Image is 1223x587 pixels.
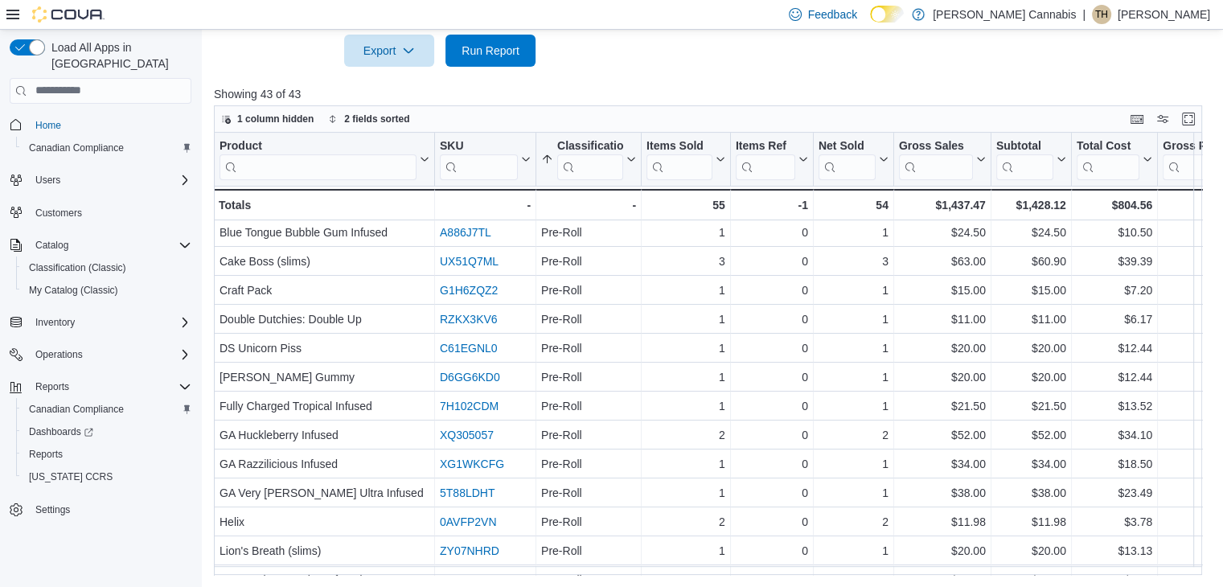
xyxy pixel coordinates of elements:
[440,458,504,470] a: XG1WKCFG
[1077,310,1152,329] div: $6.17
[819,454,889,474] div: 1
[440,138,531,179] button: SKU
[899,281,986,300] div: $15.00
[646,512,725,532] div: 2
[899,483,986,503] div: $38.00
[29,377,191,396] span: Reports
[29,170,191,190] span: Users
[23,400,130,419] a: Canadian Compliance
[541,425,636,445] div: Pre-Roll
[23,138,191,158] span: Canadian Compliance
[23,281,191,300] span: My Catalog (Classic)
[819,512,889,532] div: 2
[1077,138,1139,179] div: Total Cost
[29,403,124,416] span: Canadian Compliance
[29,425,93,438] span: Dashboards
[462,43,519,59] span: Run Report
[1127,109,1147,129] button: Keyboard shortcuts
[541,310,636,329] div: Pre-Roll
[29,284,118,297] span: My Catalog (Classic)
[819,138,876,179] div: Net Sold
[1077,541,1152,560] div: $13.13
[870,6,904,23] input: Dark Mode
[29,115,191,135] span: Home
[35,119,61,132] span: Home
[819,396,889,416] div: 1
[23,445,191,464] span: Reports
[3,311,198,334] button: Inventory
[996,483,1066,503] div: $38.00
[3,343,198,366] button: Operations
[23,467,191,486] span: Washington CCRS
[819,310,889,329] div: 1
[996,138,1053,154] div: Subtotal
[996,425,1066,445] div: $52.00
[996,310,1066,329] div: $11.00
[23,258,191,277] span: Classification (Classic)
[220,223,429,242] div: Blue Tongue Bubble Gum Infused
[1092,5,1111,24] div: Tanya Heimbecker
[736,310,808,329] div: 0
[541,396,636,416] div: Pre-Roll
[736,483,808,503] div: 0
[808,6,857,23] span: Feedback
[1082,5,1086,24] p: |
[736,425,808,445] div: 0
[819,195,889,215] div: 54
[1077,425,1152,445] div: $34.10
[220,512,429,532] div: Helix
[1077,138,1152,179] button: Total Cost
[3,201,198,224] button: Customers
[215,109,320,129] button: 1 column hidden
[23,422,191,441] span: Dashboards
[29,236,75,255] button: Catalog
[1077,223,1152,242] div: $10.50
[736,138,808,179] button: Items Ref
[736,195,808,215] div: -1
[899,425,986,445] div: $52.00
[35,174,60,187] span: Users
[819,425,889,445] div: 2
[3,376,198,398] button: Reports
[220,425,429,445] div: GA Huckleberry Infused
[996,138,1066,179] button: Subtotal
[23,258,133,277] a: Classification (Classic)
[996,281,1066,300] div: $15.00
[996,223,1066,242] div: $24.50
[35,207,82,220] span: Customers
[29,203,88,223] a: Customers
[1077,367,1152,387] div: $12.44
[736,138,795,154] div: Items Ref
[736,223,808,242] div: 0
[1077,252,1152,271] div: $39.39
[220,138,417,154] div: Product
[3,113,198,137] button: Home
[29,470,113,483] span: [US_STATE] CCRS
[819,541,889,560] div: 1
[541,339,636,358] div: Pre-Roll
[819,339,889,358] div: 1
[16,279,198,302] button: My Catalog (Classic)
[646,396,725,416] div: 1
[541,367,636,387] div: Pre-Roll
[899,367,986,387] div: $20.00
[996,367,1066,387] div: $20.00
[646,483,725,503] div: 1
[23,281,125,300] a: My Catalog (Classic)
[16,398,198,421] button: Canadian Compliance
[29,345,89,364] button: Operations
[23,138,130,158] a: Canadian Compliance
[220,541,429,560] div: Lion's Breath (slims)
[646,223,725,242] div: 1
[440,371,500,384] a: D6GG6KD0
[819,223,889,242] div: 1
[29,116,68,135] a: Home
[736,454,808,474] div: 0
[933,5,1076,24] p: [PERSON_NAME] Cannabis
[440,486,495,499] a: 5T88LDHT
[899,138,986,179] button: Gross Sales
[45,39,191,72] span: Load All Apps in [GEOGRAPHIC_DATA]
[440,573,501,586] a: NUU22NQX
[736,138,795,179] div: Items Ref
[440,226,491,239] a: A886J7TL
